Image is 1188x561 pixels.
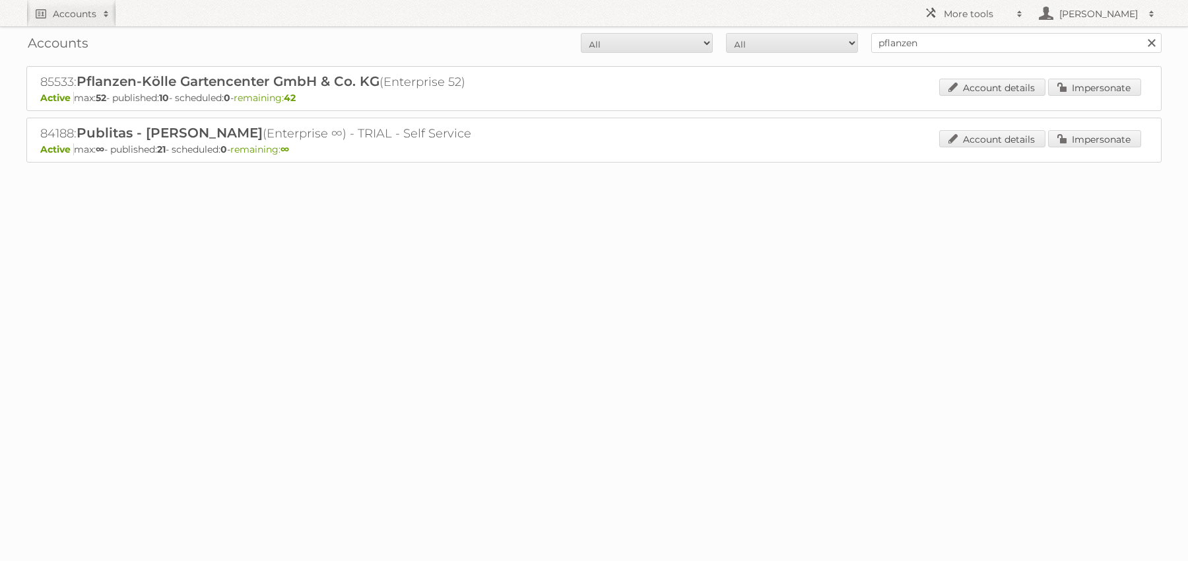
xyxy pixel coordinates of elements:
strong: 0 [220,143,227,155]
strong: 10 [159,92,169,104]
span: Pflanzen-Kölle Gartencenter GmbH & Co. KG [77,73,379,89]
span: Active [40,143,74,155]
p: max: - published: - scheduled: - [40,143,1148,155]
span: Active [40,92,74,104]
strong: 21 [157,143,166,155]
span: remaining: [230,143,289,155]
strong: 42 [284,92,296,104]
h2: Accounts [53,7,96,20]
strong: 52 [96,92,106,104]
strong: ∞ [280,143,289,155]
h2: More tools [944,7,1010,20]
a: Impersonate [1048,130,1141,147]
a: Account details [939,130,1045,147]
a: Account details [939,79,1045,96]
strong: 0 [224,92,230,104]
a: Impersonate [1048,79,1141,96]
h2: [PERSON_NAME] [1056,7,1142,20]
h2: 85533: (Enterprise 52) [40,73,502,91]
strong: ∞ [96,143,104,155]
span: remaining: [234,92,296,104]
span: Publitas - [PERSON_NAME] [77,125,263,141]
h2: 84188: (Enterprise ∞) - TRIAL - Self Service [40,125,502,142]
p: max: - published: - scheduled: - [40,92,1148,104]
